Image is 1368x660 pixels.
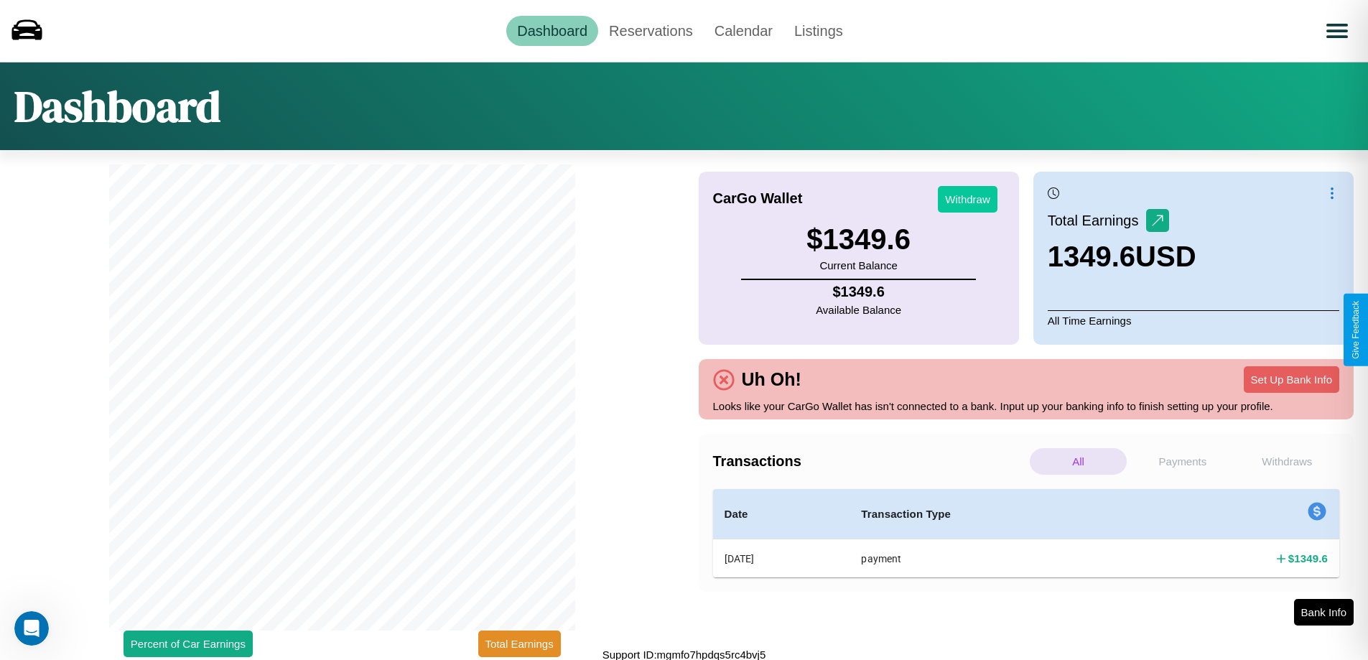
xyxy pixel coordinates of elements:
[735,369,809,390] h4: Uh Oh!
[783,16,854,46] a: Listings
[816,284,901,300] h4: $ 1349.6
[713,190,803,207] h4: CarGo Wallet
[1288,551,1328,566] h4: $ 1349.6
[1048,310,1339,330] p: All Time Earnings
[850,539,1140,578] th: payment
[713,453,1026,470] h4: Transactions
[1239,448,1336,475] p: Withdraws
[938,186,997,213] button: Withdraw
[14,611,49,646] iframe: Intercom live chat
[478,631,561,657] button: Total Earnings
[816,300,901,320] p: Available Balance
[713,396,1340,416] p: Looks like your CarGo Wallet has isn't connected to a bank. Input up your banking info to finish ...
[806,256,911,275] p: Current Balance
[1048,208,1146,233] p: Total Earnings
[14,77,220,136] h1: Dashboard
[1317,11,1357,51] button: Open menu
[124,631,253,657] button: Percent of Car Earnings
[713,539,850,578] th: [DATE]
[1134,448,1231,475] p: Payments
[704,16,783,46] a: Calendar
[1294,599,1354,626] button: Bank Info
[806,223,911,256] h3: $ 1349.6
[1351,301,1361,359] div: Give Feedback
[861,506,1129,523] h4: Transaction Type
[506,16,598,46] a: Dashboard
[725,506,839,523] h4: Date
[1030,448,1127,475] p: All
[1244,366,1339,393] button: Set Up Bank Info
[1048,241,1196,273] h3: 1349.6 USD
[713,489,1340,577] table: simple table
[598,16,704,46] a: Reservations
